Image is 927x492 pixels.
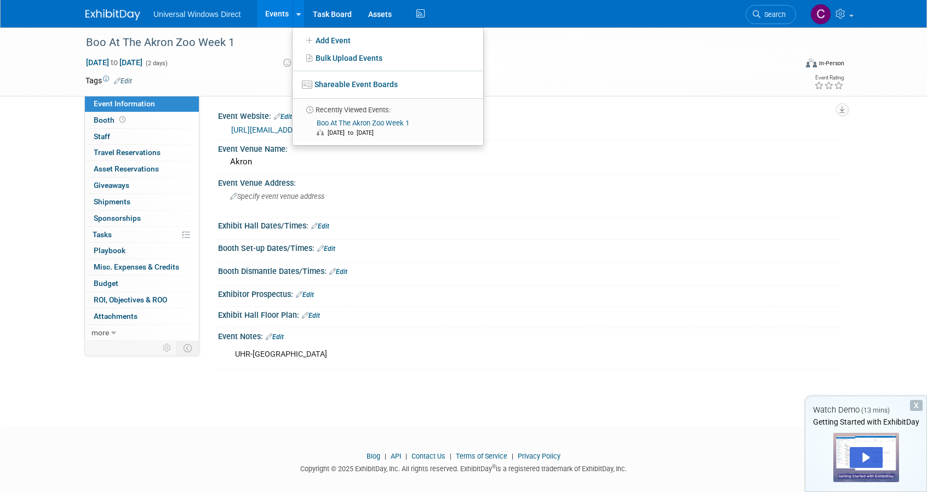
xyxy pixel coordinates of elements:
[94,214,141,222] span: Sponsorships
[94,99,155,108] span: Event Information
[411,452,445,460] a: Contact Us
[328,129,379,136] span: [DATE] to [DATE]
[382,452,389,460] span: |
[85,210,199,226] a: Sponsorships
[177,341,199,355] td: Toggle Event Tabs
[293,32,483,49] a: Add Event
[85,145,199,161] a: Travel Reservations
[85,308,199,324] a: Attachments
[403,452,410,460] span: |
[447,452,454,460] span: |
[85,112,199,128] a: Booth
[293,98,483,115] li: Recently Viewed Events:
[296,115,479,141] a: Boo At The Akron Zoo Week 1 [DATE] to [DATE]
[910,400,923,411] div: Dismiss
[145,60,168,67] span: (2 days)
[509,452,516,460] span: |
[302,81,312,89] img: seventboard-3.png
[93,230,112,239] span: Tasks
[317,245,335,253] a: Edit
[85,292,199,308] a: ROI, Objectives & ROO
[158,341,177,355] td: Personalize Event Tab Strip
[85,325,199,341] a: more
[85,243,199,259] a: Playbook
[218,108,842,122] div: Event Website:
[266,333,284,341] a: Edit
[94,132,110,141] span: Staff
[153,10,241,19] span: Universal Windows Direct
[218,307,842,321] div: Exhibit Hall Floor Plan:
[82,33,780,53] div: Boo At The Akron Zoo Week 1
[218,328,842,342] div: Event Notes:
[296,291,314,299] a: Edit
[293,49,483,67] a: Bulk Upload Events
[85,9,140,20] img: ExhibitDay
[94,181,129,190] span: Giveaways
[218,240,842,254] div: Booth Set-up Dates/Times:
[293,75,483,94] a: Shareable Event Boards
[218,175,842,188] div: Event Venue Address:
[85,129,199,145] a: Staff
[230,192,324,201] span: Specify event venue address
[329,268,347,276] a: Edit
[109,58,119,67] span: to
[85,178,199,193] a: Giveaways
[367,452,380,460] a: Blog
[456,452,507,460] a: Terms of Service
[85,58,143,67] span: [DATE] [DATE]
[117,116,128,124] span: Booth not reserved yet
[302,312,320,319] a: Edit
[85,276,199,291] a: Budget
[226,153,833,170] div: Akron
[806,59,817,67] img: Format-Inperson.png
[218,141,842,155] div: Event Venue Name:
[94,312,138,321] span: Attachments
[85,259,199,275] a: Misc. Expenses & Credits
[274,113,292,121] a: Edit
[746,5,796,24] a: Search
[94,148,161,157] span: Travel Reservations
[114,77,132,85] a: Edit
[805,404,926,416] div: Watch Demo
[91,328,109,337] span: more
[94,116,128,124] span: Booth
[731,57,844,73] div: Event Format
[819,59,844,67] div: In-Person
[227,344,721,365] div: UHR-[GEOGRAPHIC_DATA]
[861,407,890,414] span: (13 mins)
[814,75,844,81] div: Event Rating
[94,164,159,173] span: Asset Reservations
[760,10,786,19] span: Search
[85,194,199,210] a: Shipments
[311,222,329,230] a: Edit
[391,452,401,460] a: API
[94,295,167,304] span: ROI, Objectives & ROO
[231,125,430,134] a: [URL][EMAIL_ADDRESS][PERSON_NAME][DOMAIN_NAME]
[518,452,560,460] a: Privacy Policy
[85,96,199,112] a: Event Information
[810,4,831,25] img: Cory Havens
[94,246,125,255] span: Playbook
[94,197,130,206] span: Shipments
[218,263,842,277] div: Booth Dismantle Dates/Times:
[85,161,199,177] a: Asset Reservations
[85,227,199,243] a: Tasks
[218,218,842,232] div: Exhibit Hall Dates/Times:
[279,58,348,69] button: Considering
[492,464,496,470] sup: ®
[94,279,118,288] span: Budget
[85,75,132,86] td: Tags
[805,416,926,427] div: Getting Started with ExhibitDay
[850,447,883,468] div: Play
[94,262,179,271] span: Misc. Expenses & Credits
[218,286,842,300] div: Exhibitor Prospectus:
